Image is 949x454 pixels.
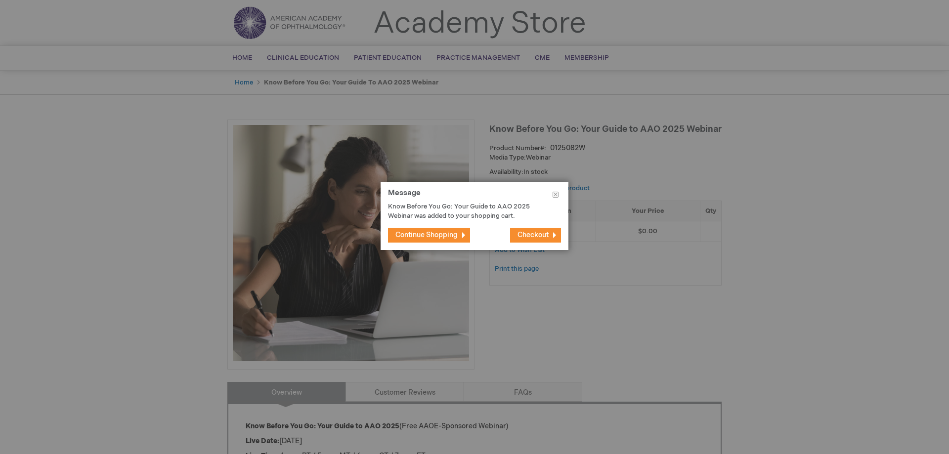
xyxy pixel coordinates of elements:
[388,202,546,220] p: Know Before You Go: Your Guide to AAO 2025 Webinar was added to your shopping cart.
[388,228,470,243] button: Continue Shopping
[388,189,561,203] h1: Message
[395,231,458,239] span: Continue Shopping
[510,228,561,243] button: Checkout
[518,231,549,239] span: Checkout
